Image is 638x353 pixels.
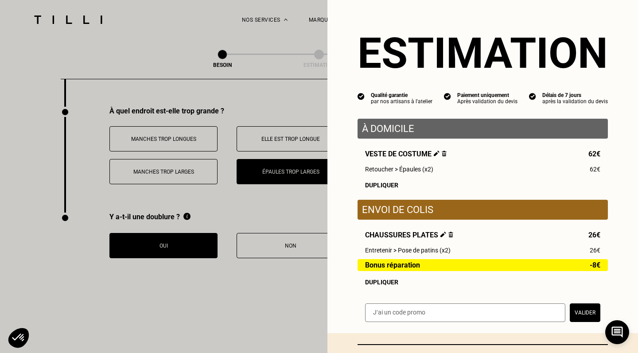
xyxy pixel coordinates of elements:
img: icon list info [529,92,536,100]
img: Supprimer [442,151,447,156]
div: Dupliquer [365,182,600,189]
span: Chaussures plates [365,231,453,239]
div: après la validation du devis [542,98,608,105]
div: Paiement uniquement [457,92,517,98]
div: Après validation du devis [457,98,517,105]
img: Éditer [434,151,440,156]
div: Dupliquer [365,279,600,286]
p: À domicile [362,123,603,134]
section: Estimation [358,28,608,78]
img: icon list info [444,92,451,100]
div: Qualité garantie [371,92,432,98]
span: 26€ [590,247,600,254]
div: par nos artisans à l'atelier [371,98,432,105]
img: icon list info [358,92,365,100]
span: Veste de costume [365,150,447,158]
span: Bonus réparation [365,261,420,269]
span: 26€ [588,231,600,239]
img: Supprimer [448,232,453,237]
span: 62€ [588,150,600,158]
input: J‘ai un code promo [365,303,565,322]
span: Retoucher > Épaules (x2) [365,166,433,173]
span: Entretenir > Pose de patins (x2) [365,247,451,254]
span: -8€ [590,261,600,269]
span: 62€ [590,166,600,173]
img: Éditer [440,232,446,237]
div: Délais de 7 jours [542,92,608,98]
p: Envoi de colis [362,204,603,215]
button: Valider [570,303,600,322]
